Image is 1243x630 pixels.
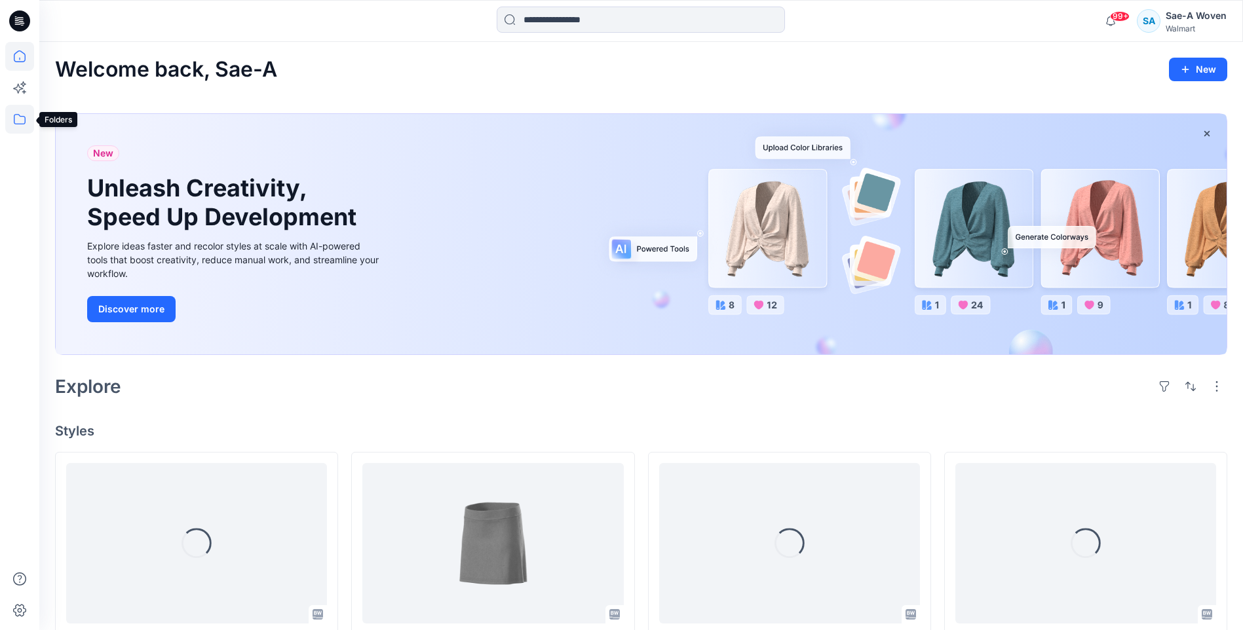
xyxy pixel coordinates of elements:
[1110,11,1130,22] span: 99+
[55,376,121,397] h2: Explore
[87,239,382,280] div: Explore ideas faster and recolor styles at scale with AI-powered tools that boost creativity, red...
[362,463,623,623] a: HQ021655_AW CORE SKORT
[1166,24,1227,33] div: Walmart
[87,296,382,322] a: Discover more
[1137,9,1160,33] div: SA
[55,58,277,82] h2: Welcome back, Sae-A
[55,423,1227,439] h4: Styles
[87,296,176,322] button: Discover more
[1166,8,1227,24] div: Sae-A Woven
[93,145,113,161] span: New
[1169,58,1227,81] button: New
[87,174,362,231] h1: Unleash Creativity, Speed Up Development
